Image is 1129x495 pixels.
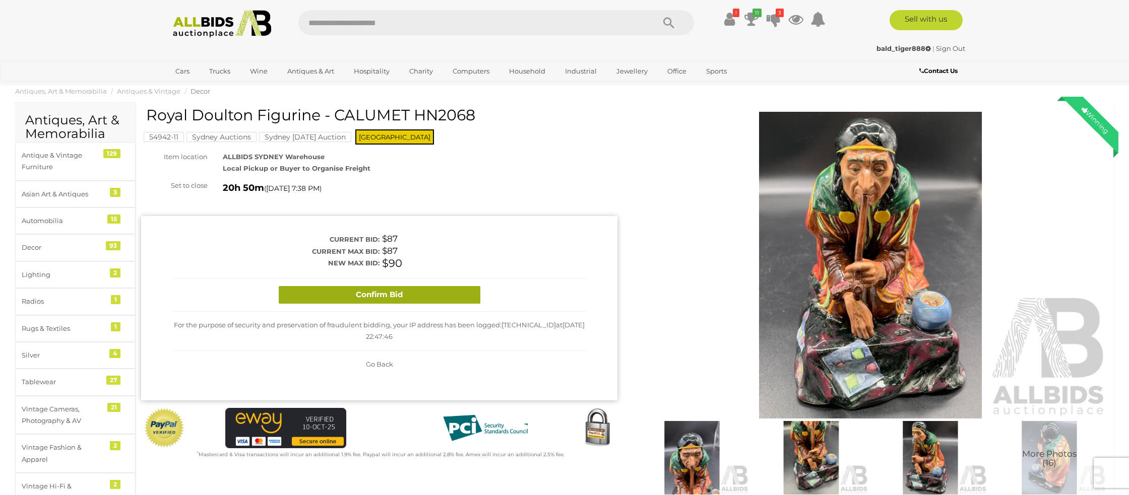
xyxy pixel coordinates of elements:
a: Antiques & Art [281,63,341,80]
a: ! [722,10,737,28]
strong: 20h 50m [223,182,264,193]
a: Vintage Fashion & Apparel 2 [15,434,136,473]
div: 2 [110,441,120,450]
span: ( ) [264,184,322,192]
button: Confirm Bid [279,286,480,304]
h1: Royal Doulton Figurine - CALUMET HN2068 [146,107,615,123]
span: | [932,44,934,52]
div: Asian Art & Antiques [22,188,105,200]
div: 15 [107,215,120,224]
a: Sports [700,63,733,80]
mark: Sydney Auctions [186,132,257,142]
a: 3 [766,10,781,28]
div: New max bid: [173,257,380,269]
div: 27 [106,376,120,385]
mark: 54942-11 [144,132,184,142]
a: Trucks [203,63,237,80]
a: Lighting 2 [15,261,136,288]
b: Contact Us [919,67,958,75]
div: Current max bid: [173,246,380,257]
img: Official PayPal Seal [144,408,185,448]
strong: Local Pickup or Buyer to Organise Freight [223,164,370,172]
a: 11 [744,10,759,28]
span: $87 [382,246,398,256]
div: Automobilia [22,215,105,227]
i: ! [733,9,739,17]
a: Antiques & Vintage [117,87,180,95]
a: Cars [169,63,196,80]
a: Silver 4 [15,342,136,369]
a: Sell with us [890,10,963,30]
div: Vintage Fashion & Apparel [22,442,105,465]
mark: Sydney [DATE] Auction [259,132,351,142]
div: 3 [110,188,120,197]
span: [TECHNICAL_ID] [501,321,556,329]
div: 4 [109,349,120,358]
span: $90 [382,257,402,269]
div: For the purpose of security and preservation of fraudulent bidding, your IP address has been logg... [173,312,586,351]
span: [GEOGRAPHIC_DATA] [355,129,434,145]
div: Rugs & Textiles [22,323,105,334]
img: Royal Doulton Figurine - CALUMET HN2068 [635,421,749,494]
a: Hospitality [347,63,396,80]
img: Royal Doulton Figurine - CALUMET HN2068 [873,421,987,494]
strong: bald_tiger888 [876,44,931,52]
div: 21 [107,403,120,412]
strong: ALLBIDS SYDNEY Warehouse [223,153,325,161]
a: Radios 1 [15,288,136,315]
a: [GEOGRAPHIC_DATA] [169,80,254,96]
a: Sydney Auctions [186,133,257,141]
a: Rugs & Textiles 1 [15,315,136,342]
div: Tablewear [22,376,105,388]
button: Search [644,10,694,35]
a: Household [503,63,552,80]
a: Decor 93 [15,234,136,261]
a: Antiques, Art & Memorabilia [15,87,107,95]
a: Antique & Vintage Furniture 129 [15,142,136,181]
div: 2 [110,480,120,489]
div: 2 [110,268,120,277]
img: Secured by Rapid SSL [577,408,617,448]
img: PCI DSS compliant [435,408,536,448]
span: [DATE] 7:38 PM [266,184,320,193]
a: Industrial [558,63,603,80]
small: Mastercard & Visa transactions will incur an additional 1.9% fee. Paypal will incur an additional... [197,451,564,458]
div: Current bid: [173,234,380,245]
span: More Photos (16) [1022,449,1077,468]
img: Allbids.com.au [167,10,277,38]
div: Winning [1072,97,1118,143]
a: Asian Art & Antiques 3 [15,181,136,207]
div: 1 [111,322,120,331]
div: Decor [22,242,105,253]
img: Royal Doulton Figurine - CALUMET HN2068 [992,421,1106,494]
span: Go Back [366,360,393,368]
img: eWAY Payment Gateway [225,408,346,448]
a: Jewellery [610,63,654,80]
a: Tablewear 27 [15,369,136,395]
a: Contact Us [919,65,960,77]
a: Wine [243,63,274,80]
a: bald_tiger888 [876,44,932,52]
a: Decor [191,87,210,95]
a: 54942-11 [144,133,184,141]
div: Antique & Vintage Furniture [22,150,105,173]
div: Silver [22,349,105,361]
div: Vintage Cameras, Photography & AV [22,403,105,427]
a: Office [661,63,693,80]
a: Automobilia 15 [15,207,136,234]
a: Vintage Cameras, Photography & AV 21 [15,396,136,435]
div: 1 [111,295,120,304]
i: 3 [776,9,784,17]
div: 93 [106,241,120,250]
div: Radios [22,296,105,307]
h2: Antiques, Art & Memorabilia [25,113,126,141]
a: Sign Out [936,44,965,52]
div: 129 [103,149,120,158]
img: Royal Doulton Figurine - CALUMET HN2068 [633,112,1109,418]
i: 11 [752,9,762,17]
a: Computers [446,63,496,80]
span: $87 [382,234,398,244]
